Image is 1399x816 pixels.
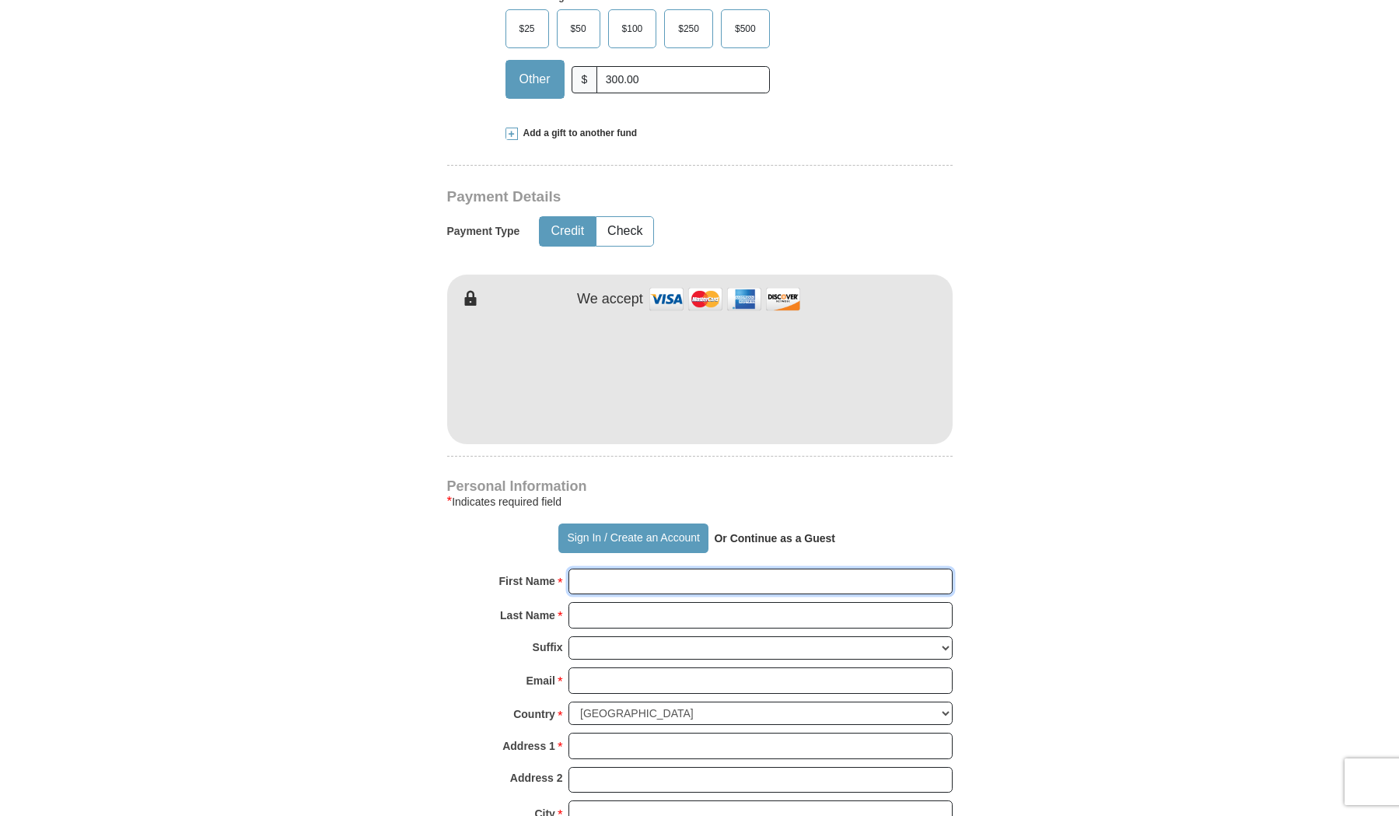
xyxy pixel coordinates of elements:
[447,480,953,492] h4: Personal Information
[540,217,595,246] button: Credit
[447,188,844,206] h3: Payment Details
[596,66,769,93] input: Other Amount
[447,225,520,238] h5: Payment Type
[714,532,835,545] strong: Or Continue as a Guest
[727,17,764,40] span: $500
[670,17,707,40] span: $250
[499,570,555,592] strong: First Name
[502,735,555,757] strong: Address 1
[614,17,651,40] span: $100
[518,127,638,140] span: Add a gift to another fund
[447,492,953,511] div: Indicates required field
[510,767,563,789] strong: Address 2
[647,282,803,316] img: credit cards accepted
[596,217,653,246] button: Check
[563,17,594,40] span: $50
[513,703,555,725] strong: Country
[512,17,543,40] span: $25
[572,66,598,93] span: $
[558,524,708,553] button: Sign In / Create an Account
[577,291,643,308] h4: We accept
[500,604,555,626] strong: Last Name
[533,636,563,658] strong: Suffix
[526,670,555,692] strong: Email
[512,68,558,91] span: Other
